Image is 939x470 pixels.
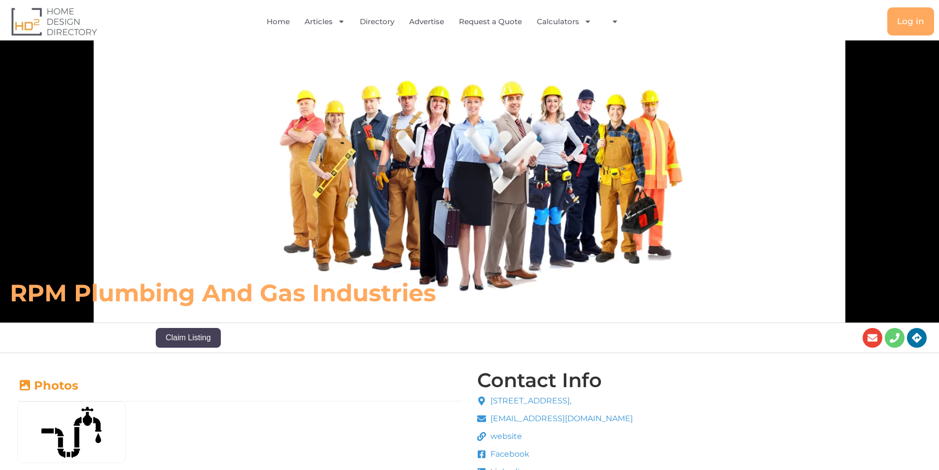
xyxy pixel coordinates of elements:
a: Photos [17,378,78,393]
a: Log in [887,7,934,36]
a: Calculators [537,10,591,33]
a: Articles [305,10,345,33]
a: Home [267,10,290,33]
a: Request a Quote [459,10,522,33]
nav: Menu [191,10,702,33]
span: [STREET_ADDRESS], [488,395,571,407]
span: Facebook [488,448,529,460]
a: Advertise [409,10,444,33]
span: Log in [897,17,924,26]
a: [EMAIL_ADDRESS][DOMAIN_NAME] [477,413,633,425]
button: Claim Listing [156,328,221,348]
h6: RPM Plumbing And Gas Industries [10,278,653,308]
span: website [488,431,522,442]
a: Directory [360,10,394,33]
span: [EMAIL_ADDRESS][DOMAIN_NAME] [488,413,633,425]
img: plumbing-pipe-svgrepo-com [18,402,125,462]
h4: Contact Info [477,370,602,390]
